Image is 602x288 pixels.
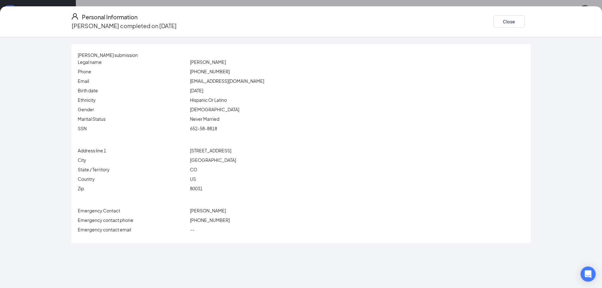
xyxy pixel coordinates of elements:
[78,166,188,173] p: State / Territory
[78,125,188,132] p: SSN
[190,186,203,191] span: 80031
[78,77,188,84] p: Email
[78,226,188,233] p: Emergency contact email
[78,147,188,154] p: Address line 1
[190,227,194,232] span: --
[190,88,203,93] span: [DATE]
[78,68,188,75] p: Phone
[190,97,227,103] span: Hispanic Or Latino
[581,267,596,282] div: Open Intercom Messenger
[78,185,188,192] p: Zip
[190,208,226,213] span: [PERSON_NAME]
[493,15,525,28] button: Close
[190,167,197,172] span: CO
[190,78,264,84] span: [EMAIL_ADDRESS][DOMAIN_NAME]
[78,58,188,65] p: Legal name
[78,106,188,113] p: Gender
[190,148,231,153] span: [STREET_ADDRESS]
[78,115,188,122] p: Marital Status
[190,157,236,163] span: [GEOGRAPHIC_DATA]
[190,116,219,122] span: Never Married
[78,87,188,94] p: Birth date
[190,69,230,74] span: [PHONE_NUMBER]
[82,13,137,21] h4: Personal Information
[78,96,188,103] p: Ethnicity
[71,13,79,20] svg: User
[190,59,226,65] span: [PERSON_NAME]
[78,217,188,224] p: Emergency contact phone
[78,207,188,214] p: Emergency Contact
[72,21,177,30] p: [PERSON_NAME] completed on [DATE]
[78,175,188,182] p: Country
[78,52,138,58] span: [PERSON_NAME] submission
[190,176,196,182] span: US
[190,217,230,223] span: [PHONE_NUMBER]
[190,107,239,112] span: [DEMOGRAPHIC_DATA]
[78,156,188,163] p: City
[190,126,217,131] span: 652-58-8818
